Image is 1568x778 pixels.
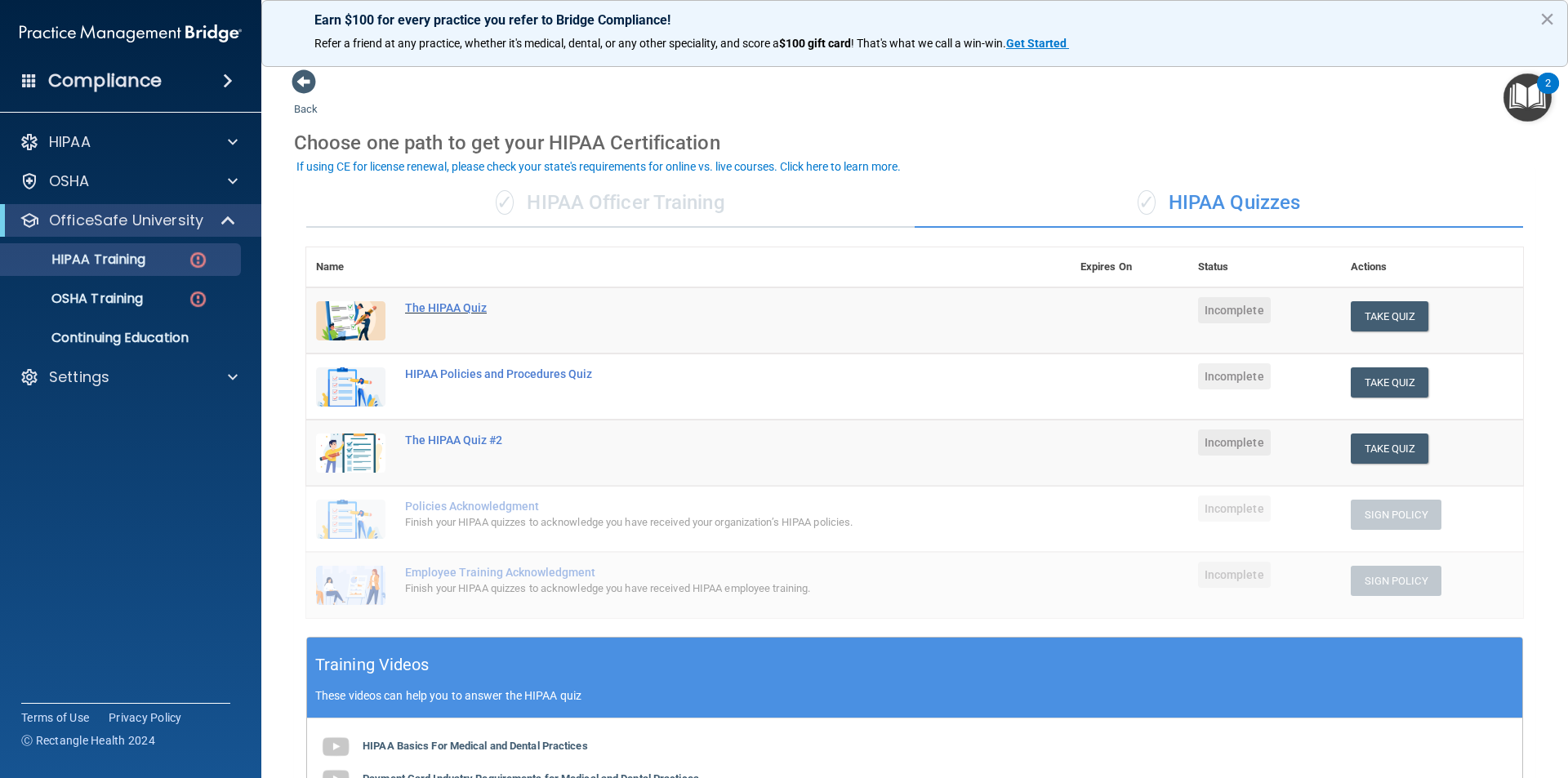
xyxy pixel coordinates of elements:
[319,731,352,763] img: gray_youtube_icon.38fcd6cc.png
[21,709,89,726] a: Terms of Use
[1198,363,1271,389] span: Incomplete
[21,732,155,749] span: Ⓒ Rectangle Health 2024
[1351,433,1429,464] button: Take Quiz
[1545,83,1551,104] div: 2
[1351,301,1429,331] button: Take Quiz
[1539,6,1555,32] button: Close
[1351,566,1441,596] button: Sign Policy
[1503,73,1552,122] button: Open Resource Center, 2 new notifications
[1198,297,1271,323] span: Incomplete
[496,190,514,215] span: ✓
[1138,190,1156,215] span: ✓
[315,689,1514,702] p: These videos can help you to answer the HIPAA quiz
[306,247,395,287] th: Name
[11,330,234,346] p: Continuing Education
[20,211,237,230] a: OfficeSafe University
[1351,367,1429,398] button: Take Quiz
[405,566,989,579] div: Employee Training Acknowledgment
[314,37,779,50] span: Refer a friend at any practice, whether it's medical, dental, or any other speciality, and score a
[1198,562,1271,588] span: Incomplete
[851,37,1006,50] span: ! That's what we call a win-win.
[188,250,208,270] img: danger-circle.6113f641.png
[1341,247,1523,287] th: Actions
[294,83,318,115] a: Back
[1198,429,1271,456] span: Incomplete
[294,119,1535,167] div: Choose one path to get your HIPAA Certification
[49,132,91,152] p: HIPAA
[405,513,989,532] div: Finish your HIPAA quizzes to acknowledge you have received your organization’s HIPAA policies.
[779,37,851,50] strong: $100 gift card
[20,132,238,152] a: HIPAA
[1006,37,1067,50] strong: Get Started
[405,579,989,598] div: Finish your HIPAA quizzes to acknowledge you have received HIPAA employee training.
[188,289,208,309] img: danger-circle.6113f641.png
[915,179,1523,228] div: HIPAA Quizzes
[11,251,145,268] p: HIPAA Training
[405,301,989,314] div: The HIPAA Quiz
[49,171,90,191] p: OSHA
[405,367,989,380] div: HIPAA Policies and Procedures Quiz
[49,367,109,387] p: Settings
[20,17,242,50] img: PMB logo
[1285,662,1548,727] iframe: Drift Widget Chat Controller
[109,709,182,726] a: Privacy Policy
[405,500,989,513] div: Policies Acknowledgment
[11,291,143,307] p: OSHA Training
[363,740,588,752] b: HIPAA Basics For Medical and Dental Practices
[294,158,903,175] button: If using CE for license renewal, please check your state's requirements for online vs. live cours...
[1071,247,1188,287] th: Expires On
[315,651,430,679] h5: Training Videos
[20,171,238,191] a: OSHA
[20,367,238,387] a: Settings
[314,12,1515,28] p: Earn $100 for every practice you refer to Bridge Compliance!
[1006,37,1069,50] a: Get Started
[1351,500,1441,530] button: Sign Policy
[48,69,162,92] h4: Compliance
[306,179,915,228] div: HIPAA Officer Training
[49,211,203,230] p: OfficeSafe University
[1188,247,1341,287] th: Status
[296,161,901,172] div: If using CE for license renewal, please check your state's requirements for online vs. live cours...
[1198,496,1271,522] span: Incomplete
[405,433,989,447] div: The HIPAA Quiz #2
